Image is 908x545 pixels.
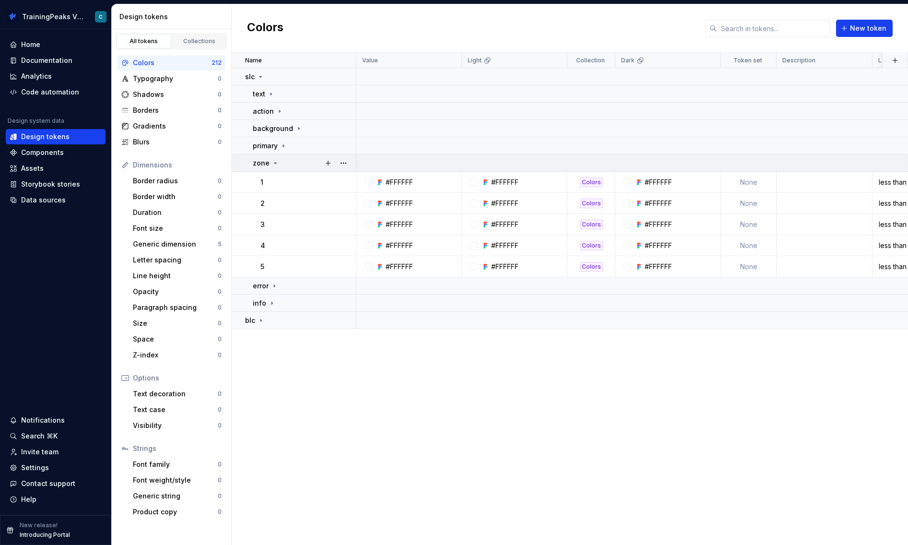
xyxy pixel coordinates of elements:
div: Strings [133,444,222,453]
div: 0 [218,91,222,98]
a: Components [6,145,106,160]
div: 0 [218,122,222,130]
div: Options [133,373,222,383]
div: 0 [218,304,222,311]
a: Design tokens [6,129,106,144]
td: None [721,214,777,235]
div: 5 [218,240,222,248]
a: Paragraph spacing0 [129,300,225,315]
div: 0 [218,225,222,232]
div: Border width [133,192,218,201]
div: 0 [218,320,222,327]
div: 0 [218,476,222,484]
div: #FFFFFF [386,199,413,208]
a: Font weight/style0 [129,473,225,488]
p: New release! [20,521,58,529]
div: Duration [133,208,218,217]
a: Analytics [6,69,106,84]
div: Text case [133,405,218,415]
a: Text case0 [129,402,225,417]
a: Product copy0 [129,504,225,520]
a: Settings [6,460,106,475]
div: Font weight/style [133,475,218,485]
div: 0 [218,492,222,500]
a: Invite team [6,444,106,460]
div: #FFFFFF [645,178,672,187]
input: Search in tokens... [717,20,830,37]
div: #FFFFFF [491,178,519,187]
div: Gradients [133,121,218,131]
div: 0 [218,461,222,468]
a: Typography0 [118,71,225,86]
p: action [253,107,274,116]
div: Product copy [133,507,218,517]
p: error [253,281,269,291]
div: Analytics [21,71,52,81]
div: Collections [176,37,224,45]
div: Design tokens [119,12,227,22]
a: Visibility0 [129,418,225,433]
div: Storybook stories [21,179,80,189]
div: 0 [218,406,222,414]
div: #FFFFFF [386,178,413,187]
a: Assets [6,161,106,176]
img: 4eb2c90a-beb3-47d2-b0e5-0e686db1db46.png [7,11,18,23]
div: #FFFFFF [645,262,672,272]
p: 3 [260,220,265,229]
p: background [253,124,293,133]
button: New token [836,20,893,37]
a: Borders0 [118,103,225,118]
a: Storybook stories [6,177,106,192]
p: Dark [621,57,635,64]
div: Font family [133,460,218,469]
div: 0 [218,508,222,516]
a: Gradients0 [118,118,225,134]
td: None [721,193,777,214]
div: #FFFFFF [386,220,413,229]
a: Home [6,37,106,52]
div: Shadows [133,90,218,99]
a: Border width0 [129,189,225,204]
a: Documentation [6,53,106,68]
a: Size0 [129,316,225,331]
div: Space [133,334,218,344]
div: Colors [580,199,603,208]
div: Data sources [21,195,66,205]
a: Generic dimension5 [129,237,225,252]
div: Line height [133,271,218,281]
div: Assets [21,164,44,173]
div: Font size [133,224,218,233]
div: 0 [218,177,222,185]
button: Notifications [6,413,106,428]
div: Visibility [133,421,218,430]
a: Text decoration0 [129,386,225,402]
p: blc [245,316,255,325]
div: Paragraph spacing [133,303,218,312]
div: Code automation [21,87,79,97]
div: Size [133,319,218,328]
button: Help [6,492,106,507]
div: Help [21,495,36,504]
a: Data sources [6,192,106,208]
a: Space0 [129,332,225,347]
div: 0 [218,272,222,280]
p: Value [362,57,378,64]
a: Generic string0 [129,488,225,504]
div: Colors [580,241,603,250]
p: Token set [733,57,762,64]
div: 0 [218,193,222,201]
div: Colors [580,262,603,272]
span: New token [850,24,886,33]
a: Shadows0 [118,87,225,102]
div: Letter spacing [133,255,218,265]
div: 212 [212,59,222,67]
div: #FFFFFF [645,220,672,229]
div: 0 [218,335,222,343]
div: #FFFFFF [645,199,672,208]
div: TrainingPeaks Virtual/Hub [22,12,83,22]
a: Letter spacing0 [129,252,225,268]
h2: Colors [247,20,283,37]
div: #FFFFFF [491,199,519,208]
div: Dimensions [133,160,222,170]
button: Search ⌘K [6,428,106,444]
